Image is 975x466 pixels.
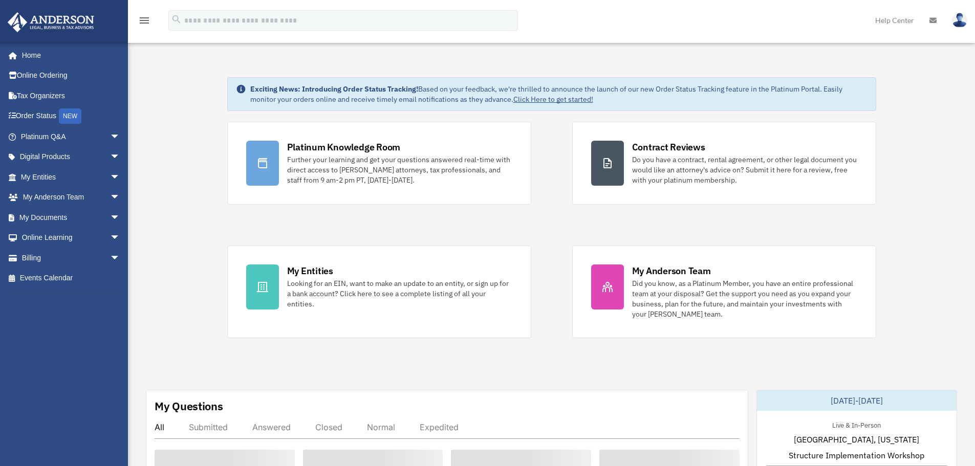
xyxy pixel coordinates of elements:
a: My Anderson Team Did you know, as a Platinum Member, you have an entire professional team at your... [572,246,876,338]
div: My Questions [155,398,223,414]
i: search [171,14,182,25]
a: Platinum Q&Aarrow_drop_down [7,126,136,147]
div: Closed [315,422,342,432]
img: User Pic [952,13,967,28]
a: My Entities Looking for an EIN, want to make an update to an entity, or sign up for a bank accoun... [227,246,531,338]
a: Events Calendar [7,268,136,289]
div: Expedited [420,422,459,432]
div: NEW [59,108,81,124]
span: arrow_drop_down [110,126,131,147]
a: My Anderson Teamarrow_drop_down [7,187,136,208]
div: Answered [252,422,291,432]
span: arrow_drop_down [110,248,131,269]
div: Looking for an EIN, want to make an update to an entity, or sign up for a bank account? Click her... [287,278,512,309]
a: Tax Organizers [7,85,136,106]
strong: Exciting News: Introducing Order Status Tracking! [250,84,418,94]
img: Anderson Advisors Platinum Portal [5,12,97,32]
a: My Documentsarrow_drop_down [7,207,136,228]
i: menu [138,14,150,27]
div: Did you know, as a Platinum Member, you have an entire professional team at your disposal? Get th... [632,278,857,319]
div: Do you have a contract, rental agreement, or other legal document you would like an attorney's ad... [632,154,857,185]
span: arrow_drop_down [110,207,131,228]
div: Contract Reviews [632,141,705,153]
div: Submitted [189,422,228,432]
a: Order StatusNEW [7,106,136,127]
span: [GEOGRAPHIC_DATA], [US_STATE] [794,433,919,446]
span: arrow_drop_down [110,167,131,188]
div: [DATE]-[DATE] [757,390,957,411]
div: Live & In-Person [824,419,889,430]
div: My Anderson Team [632,264,711,277]
a: My Entitiesarrow_drop_down [7,167,136,187]
span: arrow_drop_down [110,147,131,168]
a: Click Here to get started! [513,95,593,104]
a: Contract Reviews Do you have a contract, rental agreement, or other legal document you would like... [572,122,876,205]
a: Online Learningarrow_drop_down [7,228,136,248]
span: arrow_drop_down [110,228,131,249]
span: Structure Implementation Workshop [789,449,924,461]
div: Based on your feedback, we're thrilled to announce the launch of our new Order Status Tracking fe... [250,84,868,104]
div: Platinum Knowledge Room [287,141,401,153]
a: Home [7,45,131,65]
div: Normal [367,422,395,432]
a: Online Ordering [7,65,136,86]
span: arrow_drop_down [110,187,131,208]
a: Billingarrow_drop_down [7,248,136,268]
a: Digital Productsarrow_drop_down [7,147,136,167]
div: All [155,422,164,432]
div: My Entities [287,264,333,277]
a: menu [138,18,150,27]
a: Platinum Knowledge Room Further your learning and get your questions answered real-time with dire... [227,122,531,205]
div: Further your learning and get your questions answered real-time with direct access to [PERSON_NAM... [287,154,512,185]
